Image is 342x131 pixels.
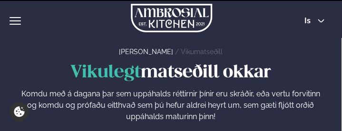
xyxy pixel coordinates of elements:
button: hamburger [10,15,21,27]
img: logo [131,4,212,32]
a: [PERSON_NAME] [119,48,173,56]
span: Vikulegt [70,65,141,81]
a: Cookie settings [10,102,29,122]
a: Vikumatseðill [181,48,223,56]
span: / [175,48,181,56]
h1: matseðill okkar [19,62,322,84]
span: is [304,17,313,25]
p: Komdu með á dagana þar sem uppáhalds réttirnir þínir eru skráðir, eða vertu forvitinn og komdu og... [19,88,322,122]
button: is [297,17,332,25]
